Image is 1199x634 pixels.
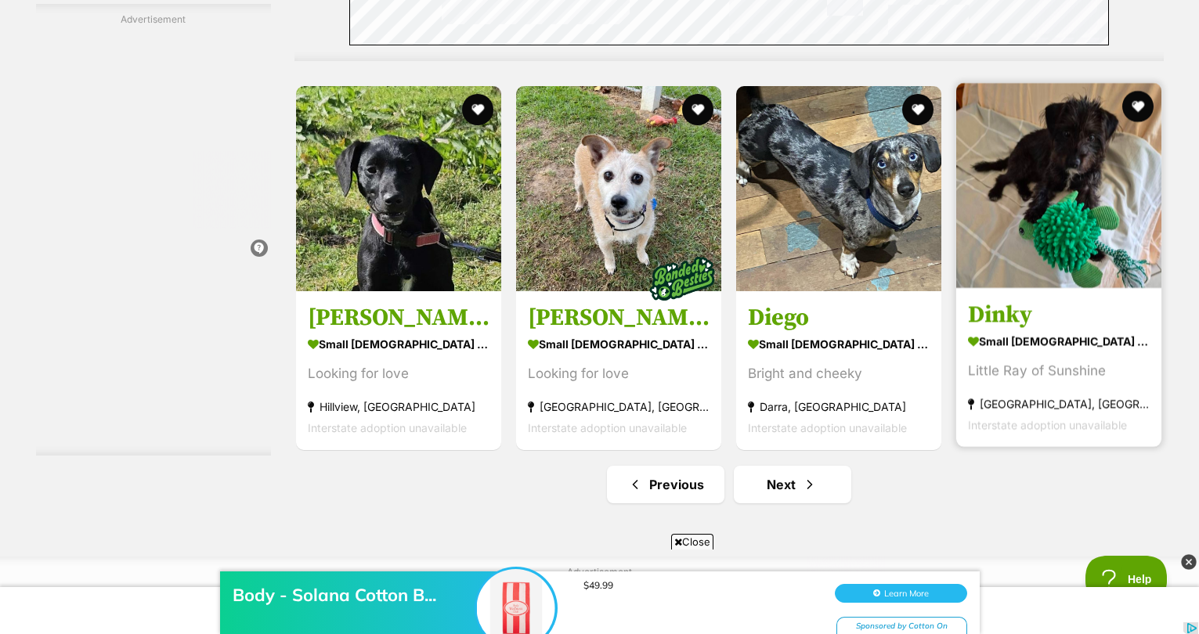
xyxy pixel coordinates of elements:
[748,363,930,384] div: Bright and cheeky
[836,77,967,96] div: Sponsored by Cotton On
[968,300,1150,330] h3: Dinky
[528,363,710,384] div: Looking for love
[643,240,721,318] img: bonded besties
[1123,91,1154,122] button: favourite
[462,94,493,125] button: favourite
[736,291,941,450] a: Diego small [DEMOGRAPHIC_DATA] Dog Bright and cheeky Darra, [GEOGRAPHIC_DATA] Interstate adoption...
[671,534,713,549] span: Close
[1181,554,1197,570] img: close_grey_3x.png
[607,466,724,503] a: Previous page
[736,86,941,291] img: Diego - Dachshund (Miniature Smooth Haired) Dog
[734,466,851,503] a: Next page
[296,291,501,450] a: [PERSON_NAME] small [DEMOGRAPHIC_DATA] Dog Looking for love Hillview, [GEOGRAPHIC_DATA] Interstat...
[968,418,1127,431] span: Interstate adoption unavailable
[308,396,489,417] strong: Hillview, [GEOGRAPHIC_DATA]
[748,421,907,434] span: Interstate adoption unavailable
[233,44,483,66] div: Body - Solana Cotton B...
[308,363,489,384] div: Looking for love
[528,421,687,434] span: Interstate adoption unavailable
[308,303,489,333] h3: [PERSON_NAME]
[748,396,930,417] strong: Darra, [GEOGRAPHIC_DATA]
[308,421,467,434] span: Interstate adoption unavailable
[516,86,721,291] img: Barney and Bruzier - Jack Russell Terrier x Chihuahua Dog
[583,39,818,51] div: $49.99
[748,333,930,355] strong: small [DEMOGRAPHIC_DATA] Dog
[516,291,721,450] a: [PERSON_NAME] and [PERSON_NAME] small [DEMOGRAPHIC_DATA] Dog Looking for love [GEOGRAPHIC_DATA], ...
[308,333,489,355] strong: small [DEMOGRAPHIC_DATA] Dog
[968,393,1150,414] strong: [GEOGRAPHIC_DATA], [GEOGRAPHIC_DATA]
[902,94,934,125] button: favourite
[36,4,271,456] div: Advertisement
[528,333,710,355] strong: small [DEMOGRAPHIC_DATA] Dog
[528,396,710,417] strong: [GEOGRAPHIC_DATA], [GEOGRAPHIC_DATA]
[477,29,555,107] img: Body - Solana Cotton B...
[682,94,713,125] button: favourite
[36,33,271,229] iframe: Advertisement
[294,466,1164,503] nav: Pagination
[835,44,967,63] button: Learn More
[748,303,930,333] h3: Diego
[956,288,1161,447] a: Dinky small [DEMOGRAPHIC_DATA] Dog Little Ray of Sunshine [GEOGRAPHIC_DATA], [GEOGRAPHIC_DATA] In...
[252,241,266,255] img: info.svg
[956,83,1161,288] img: Dinky - Poodle (Toy) Dog
[528,303,710,333] h3: [PERSON_NAME] and [PERSON_NAME]
[296,86,501,291] img: Harry - Dachshund Dog
[968,360,1150,381] div: Little Ray of Sunshine
[968,330,1150,352] strong: small [DEMOGRAPHIC_DATA] Dog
